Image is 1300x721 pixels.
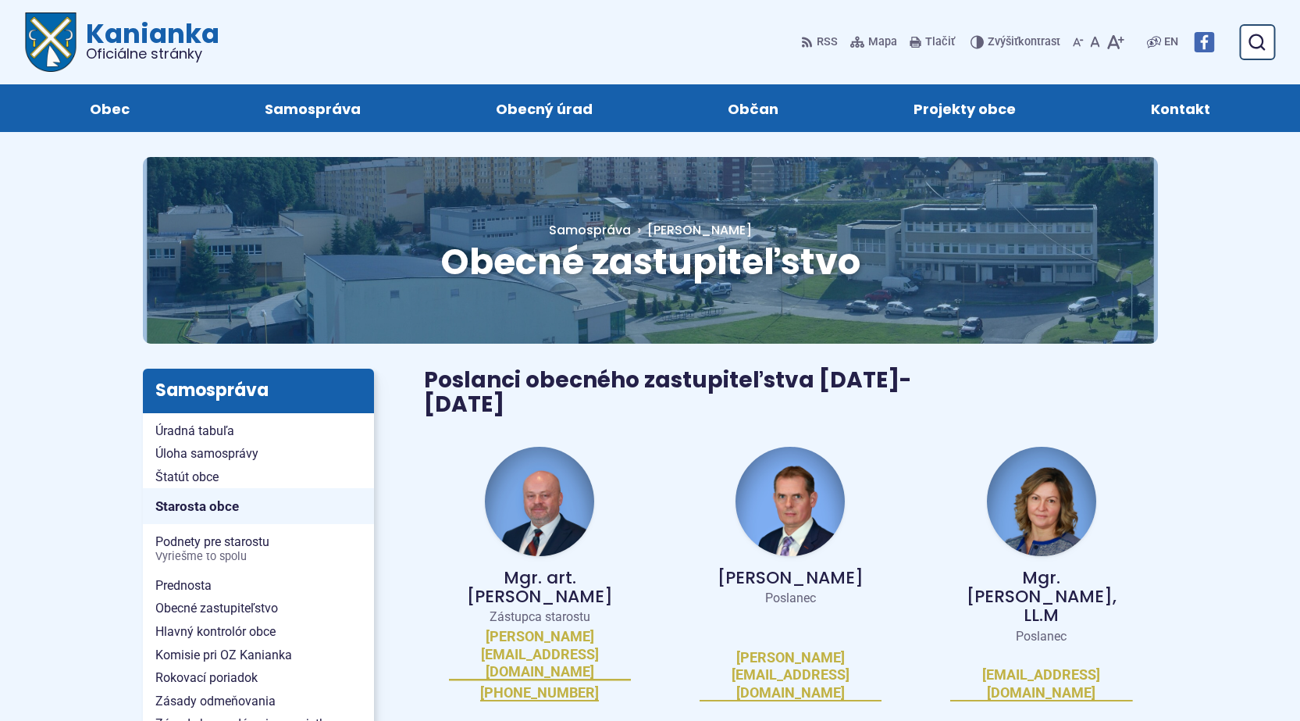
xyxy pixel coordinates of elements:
[480,684,599,702] a: [PHONE_NUMBER]
[143,620,374,644] a: Hlavný kontrolór obce
[143,369,374,412] h3: Samospráva
[1070,26,1087,59] button: Zmenšiť veľkosť písma
[735,447,845,556] img: fotka - Andrej Baláž
[950,629,1132,644] p: Poslanec
[700,649,882,702] a: [PERSON_NAME][EMAIL_ADDRESS][DOMAIN_NAME]
[86,47,219,61] span: Oficiálne stránky
[155,644,362,667] span: Komisie pri OZ Kanianka
[988,35,1018,48] span: Zvýšiť
[728,84,778,132] span: Občan
[1164,33,1178,52] span: EN
[143,690,374,713] a: Zásady odmeňovania
[143,530,374,567] a: Podnety pre starostuVyriešme to spolu
[155,442,362,466] span: Úloha samosprávy
[1099,84,1263,132] a: Kontakt
[950,666,1132,701] a: [EMAIL_ADDRESS][DOMAIN_NAME]
[155,494,362,519] span: Starosta obce
[155,666,362,690] span: Rokovací poriadok
[925,36,955,49] span: Tlačiť
[90,84,130,132] span: Obec
[25,12,77,72] img: Prejsť na domovskú stránku
[449,628,631,681] a: [PERSON_NAME][EMAIL_ADDRESS][DOMAIN_NAME]
[143,574,374,598] a: Prednosta
[862,84,1068,132] a: Projekty obce
[1087,26,1103,59] button: Nastaviť pôvodnú veľkosť písma
[449,569,631,606] p: Mgr. art. [PERSON_NAME]
[143,442,374,466] a: Úloha samosprávy
[443,84,644,132] a: Obecný úrad
[1161,33,1181,52] a: EN
[496,84,593,132] span: Obecný úrad
[906,26,958,59] button: Tlačiť
[1103,26,1127,59] button: Zväčšiť veľkosť písma
[868,33,897,52] span: Mapa
[914,84,1016,132] span: Projekty obce
[265,84,361,132] span: Samospráva
[440,237,860,287] span: Obecné zastupiteľstvo
[971,26,1063,59] button: Zvýšiťkontrast
[143,597,374,620] a: Obecné zastupiteľstvo
[155,620,362,644] span: Hlavný kontrolór obce
[1151,84,1210,132] span: Kontakt
[143,644,374,667] a: Komisie pri OZ Kanianka
[847,26,900,59] a: Mapa
[424,365,911,419] span: Poslanci obecného zastupiteľstva [DATE]-[DATE]
[77,20,219,61] span: Kanianka
[155,551,362,563] span: Vyriešme to spolu
[987,447,1096,556] img: fotka - Andrea Filt
[155,419,362,443] span: Úradná tabuľa
[212,84,412,132] a: Samospráva
[647,221,752,239] span: [PERSON_NAME]
[700,569,882,587] p: [PERSON_NAME]
[801,26,841,59] a: RSS
[1194,32,1214,52] img: Prejsť na Facebook stránku
[950,569,1132,626] p: Mgr. [PERSON_NAME], LL.M
[155,574,362,598] span: Prednosta
[143,488,374,524] a: Starosta obce
[155,690,362,713] span: Zásady odmeňovania
[155,597,362,620] span: Obecné zastupiteľstvo
[449,609,631,625] p: Zástupca starostu
[143,419,374,443] a: Úradná tabuľa
[155,466,362,489] span: Štatút obce
[817,33,838,52] span: RSS
[676,84,831,132] a: Občan
[700,591,882,606] p: Poslanec
[25,12,219,72] a: Logo Kanianka, prejsť na domovskú stránku.
[485,447,594,556] img: fotka - Jozef Baláž
[631,221,752,239] a: [PERSON_NAME]
[155,530,362,567] span: Podnety pre starostu
[549,221,631,239] a: Samospráva
[37,84,181,132] a: Obec
[143,666,374,690] a: Rokovací poriadok
[143,466,374,489] a: Štatút obce
[988,36,1060,49] span: kontrast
